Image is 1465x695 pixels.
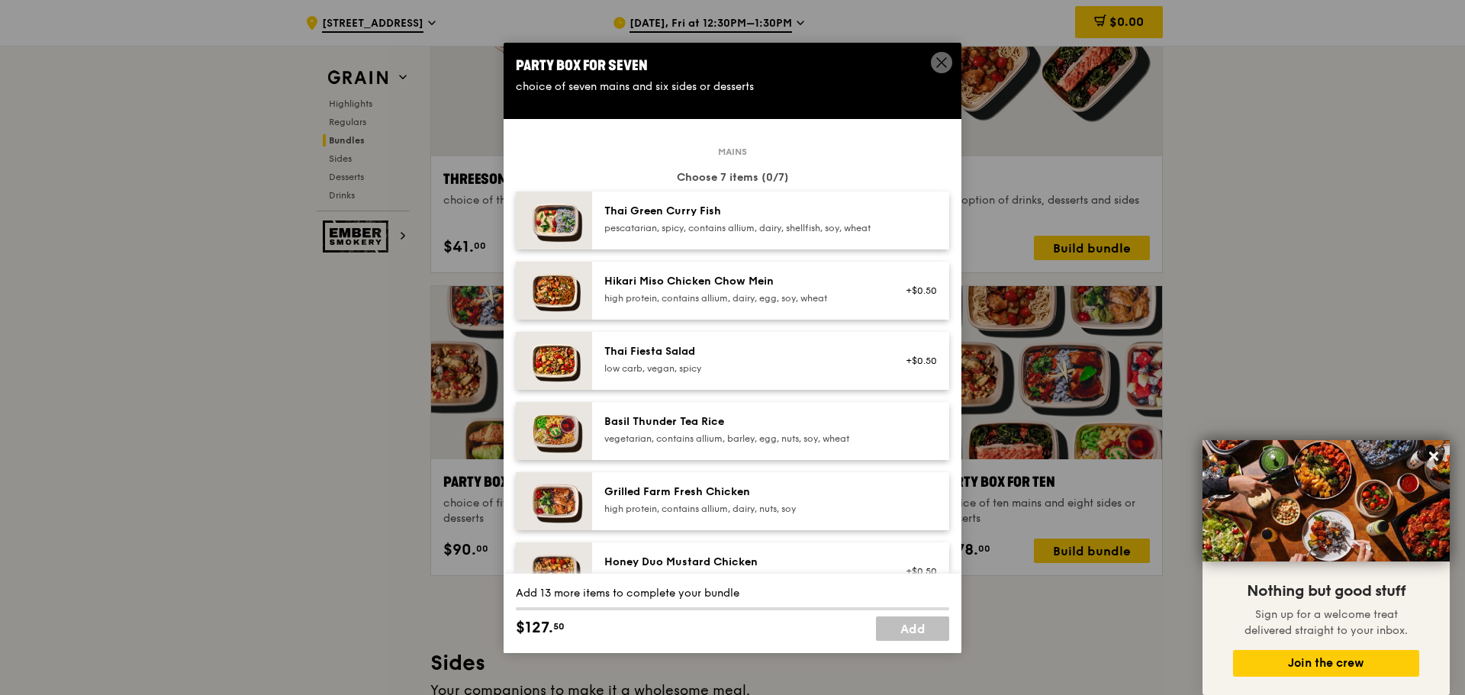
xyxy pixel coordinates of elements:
[516,170,949,185] div: Choose 7 items (0/7)
[516,332,592,390] img: daily_normal_Thai_Fiesta_Salad__Horizontal_.jpg
[604,433,878,445] div: vegetarian, contains allium, barley, egg, nuts, soy, wheat
[516,472,592,530] img: daily_normal_HORZ-Grilled-Farm-Fresh-Chicken.jpg
[604,484,878,500] div: Grilled Farm Fresh Chicken
[604,362,878,375] div: low carb, vegan, spicy
[897,285,937,297] div: +$0.50
[604,344,878,359] div: Thai Fiesta Salad
[604,573,878,585] div: high protein, contains allium, soy, wheat
[897,565,937,578] div: +$0.50
[1247,582,1405,600] span: Nothing but good stuff
[604,204,878,219] div: Thai Green Curry Fish
[1203,440,1450,561] img: DSC07876-Edit02-Large.jpeg
[604,222,878,234] div: pescatarian, spicy, contains allium, dairy, shellfish, soy, wheat
[604,555,878,570] div: Honey Duo Mustard Chicken
[604,503,878,515] div: high protein, contains allium, dairy, nuts, soy
[516,616,553,639] span: $127.
[516,402,592,460] img: daily_normal_HORZ-Basil-Thunder-Tea-Rice.jpg
[876,616,949,641] a: Add
[516,79,949,95] div: choice of seven mains and six sides or desserts
[1422,444,1446,468] button: Close
[1233,650,1419,677] button: Join the crew
[1244,608,1408,637] span: Sign up for a welcome treat delivered straight to your inbox.
[604,292,878,304] div: high protein, contains allium, dairy, egg, soy, wheat
[516,542,592,600] img: daily_normal_Honey_Duo_Mustard_Chicken__Horizontal_.jpg
[604,414,878,430] div: Basil Thunder Tea Rice
[516,191,592,249] img: daily_normal_HORZ-Thai-Green-Curry-Fish.jpg
[897,355,937,367] div: +$0.50
[516,586,949,601] div: Add 13 more items to complete your bundle
[516,262,592,320] img: daily_normal_Hikari_Miso_Chicken_Chow_Mein__Horizontal_.jpg
[604,274,878,289] div: Hikari Miso Chicken Chow Mein
[712,146,753,158] span: Mains
[516,55,949,76] div: Party Box for Seven
[553,620,565,632] span: 50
